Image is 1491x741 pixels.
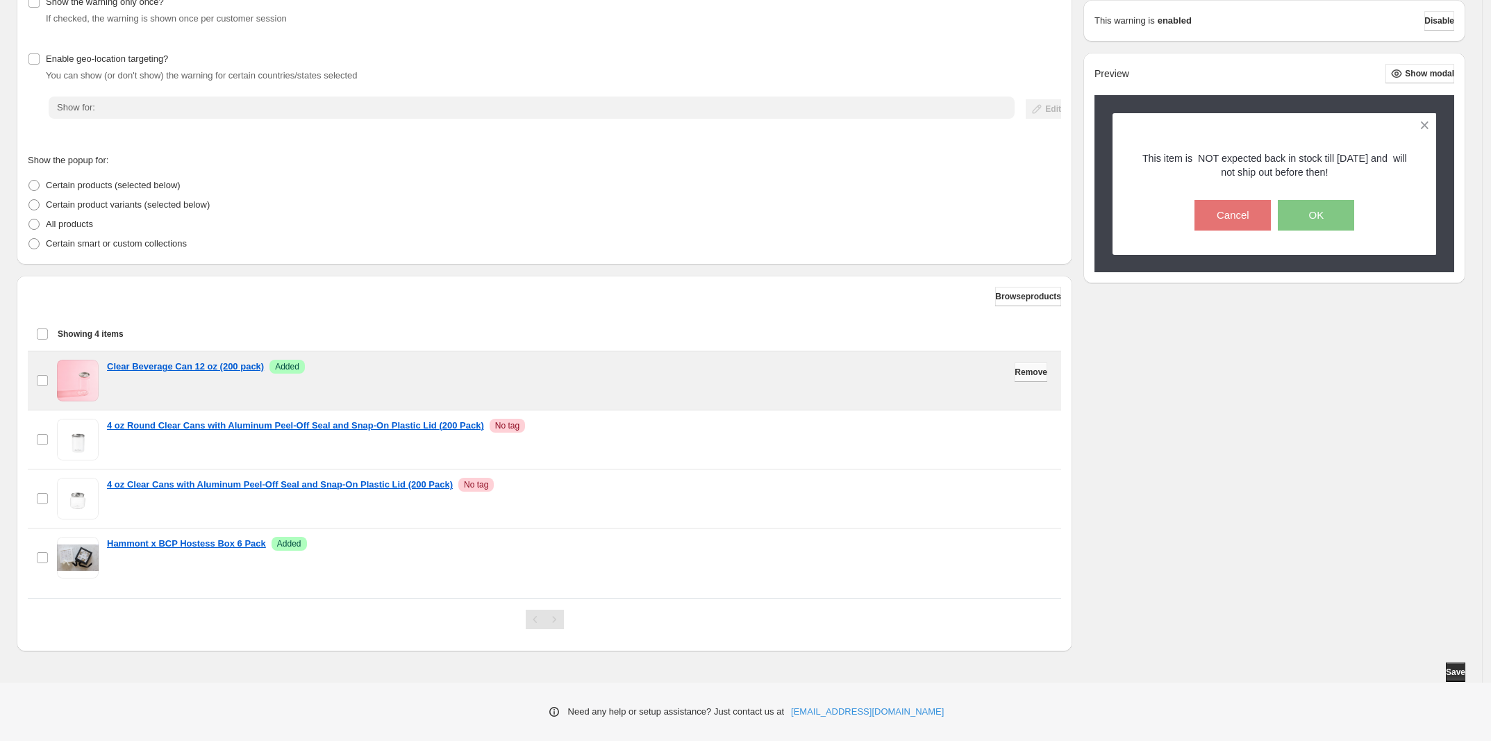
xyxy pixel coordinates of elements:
[28,155,108,165] span: Show the popup for:
[57,478,99,519] img: 4 oz Clear Cans with Aluminum Peel-Off Seal and Snap-On Plastic Lid (200 Pack)
[46,13,287,24] span: If checked, the warning is shown once per customer session
[1094,68,1129,80] h2: Preview
[1424,15,1454,26] span: Disable
[107,478,453,492] a: 4 oz Clear Cans with Aluminum Peel-Off Seal and Snap-On Plastic Lid (200 Pack)
[1405,68,1454,79] span: Show modal
[46,70,358,81] span: You can show (or don't show) the warning for certain countries/states selected
[46,53,168,64] span: Enable geo-location targeting?
[1158,14,1192,28] strong: enabled
[1094,14,1155,28] p: This warning is
[58,328,124,340] span: Showing 4 items
[791,705,944,719] a: [EMAIL_ADDRESS][DOMAIN_NAME]
[275,361,299,372] span: Added
[46,237,187,251] p: Certain smart or custom collections
[1194,200,1271,231] button: Cancel
[1015,367,1047,378] span: Remove
[1137,151,1413,179] p: This item is NOT expected back in stock till [DATE] and will not ship out before then!
[495,420,519,431] span: No tag
[57,419,99,460] img: 4 oz Round Clear Cans with Aluminum Peel-Off Seal and Snap-On Plastic Lid (200 Pack)
[277,538,301,549] span: Added
[1278,200,1354,231] button: OK
[107,419,484,433] a: 4 oz Round Clear Cans with Aluminum Peel-Off Seal and Snap-On Plastic Lid (200 Pack)
[1015,363,1047,382] button: Remove
[526,610,564,629] nav: Pagination
[57,102,95,113] span: Show for:
[46,199,210,210] span: Certain product variants (selected below)
[46,180,181,190] span: Certain products (selected below)
[1385,64,1454,83] button: Show modal
[107,537,266,551] a: Hammont x BCP Hostess Box 6 Pack
[1424,11,1454,31] button: Disable
[107,360,264,374] a: Clear Beverage Can 12 oz (200 pack)
[1446,663,1465,682] button: Save
[46,217,93,231] p: All products
[995,287,1061,306] button: Browseproducts
[995,291,1061,302] span: Browse products
[57,360,99,401] img: Clear Beverage Can 12 oz (200 pack)
[1446,667,1465,678] span: Save
[464,479,488,490] span: No tag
